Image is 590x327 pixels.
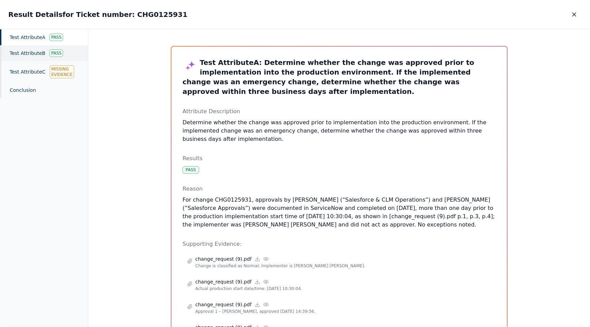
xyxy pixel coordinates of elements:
[49,49,63,57] div: Pass
[183,185,496,193] p: Reason
[183,240,496,248] p: Supporting Evidence:
[195,262,491,269] p: Change is classified as Normal; Implementer is [PERSON_NAME] [PERSON_NAME].
[195,256,252,262] p: change_request (9).pdf
[254,256,260,262] a: Download file
[195,308,491,315] p: Approval 1 – [PERSON_NAME], approved [DATE] 14:39:56.
[50,65,74,78] div: Missing Evidence
[183,154,496,163] p: Results
[195,278,252,285] p: change_request (9).pdf
[49,33,63,41] div: Pass
[195,301,252,308] p: change_request (9).pdf
[183,118,496,143] p: Determine whether the change was approved prior to implementation into the production environment...
[183,107,496,116] p: Attribute Description
[183,58,496,96] h3: Test Attribute A : Determine whether the change was approved prior to implementation into the pro...
[183,196,496,229] p: For change CHG0125931, approvals by [PERSON_NAME] (“Salesforce & CLM Operations”) and [PERSON_NAM...
[254,279,260,285] a: Download file
[183,166,199,174] div: Pass
[254,301,260,308] a: Download file
[8,10,187,19] h2: Result Details for Ticket number: CHG0125931
[195,285,491,292] p: Actual production start date/time: [DATE] 10:30:04.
